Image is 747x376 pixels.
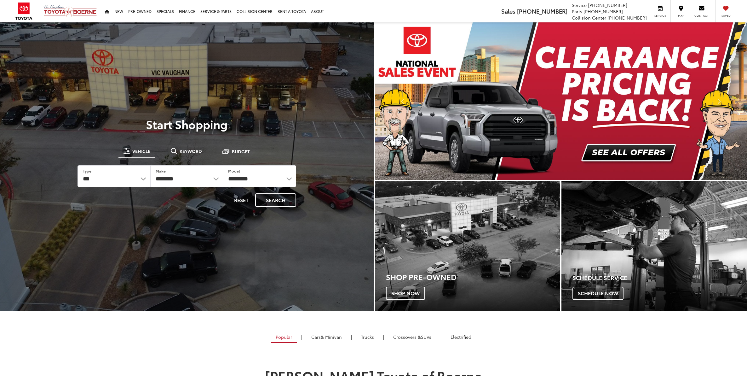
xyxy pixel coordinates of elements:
span: Budget [232,149,250,154]
span: [PHONE_NUMBER] [588,2,627,8]
span: Keyword [180,149,202,153]
p: Start Shopping [26,118,347,130]
span: & Minivan [321,334,342,340]
span: [PHONE_NUMBER] [517,7,567,15]
span: Crossovers & [393,334,421,340]
span: [PHONE_NUMBER] [583,8,623,15]
li: | [439,334,443,340]
span: Map [674,14,688,18]
span: Schedule Now [572,287,623,300]
li: | [382,334,386,340]
span: Collision Center [572,15,606,21]
span: Service [572,2,587,8]
li: | [349,334,353,340]
span: Shop Now [386,287,425,300]
img: Vic Vaughan Toyota of Boerne [43,5,97,18]
a: Trucks [356,332,379,342]
a: Cars [307,332,347,342]
span: Service [653,14,667,18]
span: [PHONE_NUMBER] [607,15,647,21]
span: Vehicle [132,149,150,153]
span: Parts [572,8,582,15]
a: SUVs [388,332,436,342]
label: Type [83,168,91,173]
span: Contact [694,14,709,18]
button: Reset [229,193,254,207]
h3: Shop Pre-Owned [386,273,560,281]
button: Click to view previous picture. [375,35,431,167]
button: Click to view next picture. [691,35,747,167]
a: Shop Pre-Owned Shop Now [375,181,560,311]
li: | [300,334,304,340]
div: Toyota [375,181,560,311]
div: Toyota [561,181,747,311]
h4: Schedule Service [572,275,747,281]
a: Schedule Service Schedule Now [561,181,747,311]
span: Saved [719,14,733,18]
a: Popular [271,332,297,343]
label: Model [228,168,240,173]
label: Make [156,168,166,173]
button: Search [255,193,296,207]
a: Electrified [446,332,476,342]
span: Sales [501,7,515,15]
